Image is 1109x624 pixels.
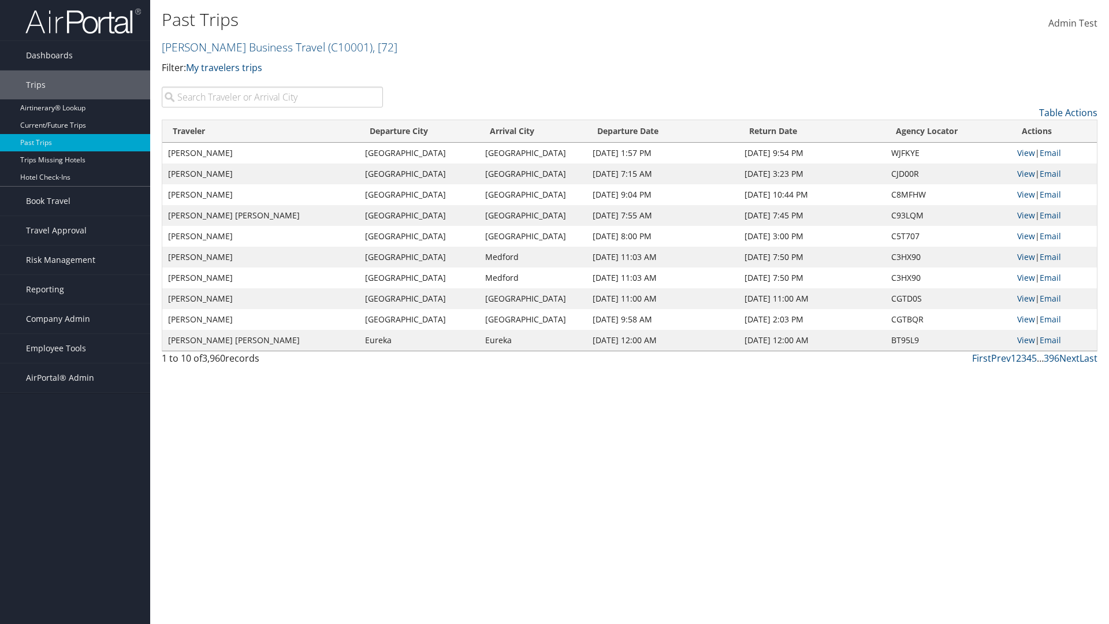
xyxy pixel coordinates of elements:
[885,143,1012,164] td: WJFKYE
[1040,210,1061,221] a: Email
[26,304,90,333] span: Company Admin
[1011,226,1097,247] td: |
[162,39,397,55] a: [PERSON_NAME] Business Travel
[587,330,739,351] td: [DATE] 12:00 AM
[587,143,739,164] td: [DATE] 1:57 PM
[1037,352,1044,365] span: …
[1017,231,1035,242] a: View
[479,288,587,309] td: [GEOGRAPHIC_DATA]
[162,226,359,247] td: [PERSON_NAME]
[1017,147,1035,158] a: View
[162,87,383,107] input: Search Traveler or Arrival City
[885,120,1012,143] th: Agency Locator: activate to sort column ascending
[1017,293,1035,304] a: View
[479,120,587,143] th: Arrival City: activate to sort column ascending
[162,309,359,330] td: [PERSON_NAME]
[26,275,64,304] span: Reporting
[26,334,86,363] span: Employee Tools
[1017,168,1035,179] a: View
[25,8,141,35] img: airportal-logo.png
[587,120,739,143] th: Departure Date: activate to sort column ascending
[479,268,587,288] td: Medford
[1044,352,1059,365] a: 396
[739,247,885,268] td: [DATE] 7:50 PM
[739,226,885,247] td: [DATE] 3:00 PM
[739,330,885,351] td: [DATE] 12:00 AM
[162,184,359,205] td: [PERSON_NAME]
[739,309,885,330] td: [DATE] 2:03 PM
[1017,251,1035,262] a: View
[885,205,1012,226] td: C93LQM
[885,309,1012,330] td: CGTBQR
[587,184,739,205] td: [DATE] 9:04 PM
[162,247,359,268] td: [PERSON_NAME]
[202,352,225,365] span: 3,960
[587,226,739,247] td: [DATE] 8:00 PM
[1040,335,1061,346] a: Email
[1011,205,1097,226] td: |
[373,39,397,55] span: , [ 72 ]
[26,363,94,392] span: AirPortal® Admin
[1017,189,1035,200] a: View
[739,268,885,288] td: [DATE] 7:50 PM
[885,268,1012,288] td: C3HX90
[359,288,479,309] td: [GEOGRAPHIC_DATA]
[1040,147,1061,158] a: Email
[739,184,885,205] td: [DATE] 10:44 PM
[162,205,359,226] td: [PERSON_NAME] [PERSON_NAME]
[1011,309,1097,330] td: |
[1011,330,1097,351] td: |
[1021,352,1026,365] a: 3
[1011,164,1097,184] td: |
[885,164,1012,184] td: CJD00R
[587,268,739,288] td: [DATE] 11:03 AM
[1032,352,1037,365] a: 5
[587,205,739,226] td: [DATE] 7:55 AM
[479,143,587,164] td: [GEOGRAPHIC_DATA]
[359,164,479,184] td: [GEOGRAPHIC_DATA]
[739,205,885,226] td: [DATE] 7:45 PM
[1040,314,1061,325] a: Email
[26,187,70,216] span: Book Travel
[1080,352,1097,365] a: Last
[739,164,885,184] td: [DATE] 3:23 PM
[1040,251,1061,262] a: Email
[359,247,479,268] td: [GEOGRAPHIC_DATA]
[885,184,1012,205] td: C8MFHW
[359,330,479,351] td: Eureka
[162,330,359,351] td: [PERSON_NAME] [PERSON_NAME]
[1040,293,1061,304] a: Email
[479,205,587,226] td: [GEOGRAPHIC_DATA]
[885,330,1012,351] td: BT95L9
[1059,352,1080,365] a: Next
[479,164,587,184] td: [GEOGRAPHIC_DATA]
[162,268,359,288] td: [PERSON_NAME]
[1011,268,1097,288] td: |
[359,268,479,288] td: [GEOGRAPHIC_DATA]
[1048,17,1097,29] span: Admin Test
[479,309,587,330] td: [GEOGRAPHIC_DATA]
[1039,106,1097,119] a: Table Actions
[162,120,359,143] th: Traveler: activate to sort column ascending
[479,247,587,268] td: Medford
[1017,314,1035,325] a: View
[26,70,46,99] span: Trips
[1026,352,1032,365] a: 4
[587,247,739,268] td: [DATE] 11:03 AM
[359,184,479,205] td: [GEOGRAPHIC_DATA]
[1011,352,1016,365] a: 1
[1011,247,1097,268] td: |
[1011,143,1097,164] td: |
[1048,6,1097,42] a: Admin Test
[26,216,87,245] span: Travel Approval
[739,120,885,143] th: Return Date: activate to sort column ascending
[1016,352,1021,365] a: 2
[739,143,885,164] td: [DATE] 9:54 PM
[479,184,587,205] td: [GEOGRAPHIC_DATA]
[1040,189,1061,200] a: Email
[186,61,262,74] a: My travelers trips
[885,288,1012,309] td: CGTD0S
[1040,231,1061,242] a: Email
[359,120,479,143] th: Departure City: activate to sort column ascending
[1017,335,1035,346] a: View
